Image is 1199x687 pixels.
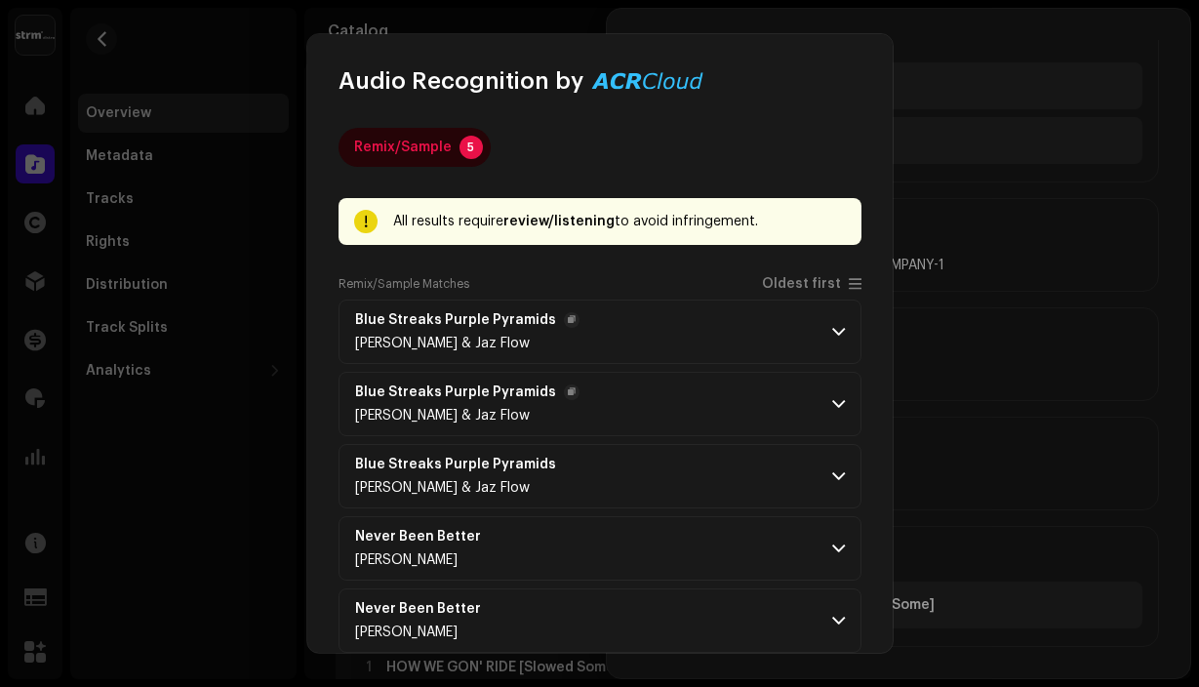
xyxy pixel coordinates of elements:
[355,337,530,350] span: Adam Wise & Jaz Flow
[339,588,861,653] p-accordion-header: Never Been Better[PERSON_NAME]
[460,136,483,159] p-badge: 5
[355,384,580,400] span: Blue Streaks Purple Pyramids
[354,128,452,167] div: Remix/Sample
[339,516,861,581] p-accordion-header: Never Been Better[PERSON_NAME]
[339,276,469,292] label: Remix/Sample Matches
[355,312,580,328] span: Blue Streaks Purple Pyramids
[393,210,846,233] div: All results require to avoid infringement.
[355,553,458,567] span: Kory Bard
[355,601,481,617] strong: Never Been Better
[355,529,481,545] strong: Never Been Better
[355,529,504,545] span: Never Been Better
[355,601,504,617] span: Never Been Better
[762,276,861,292] p-togglebutton: Oldest first
[339,444,861,508] p-accordion-header: Blue Streaks Purple Pyramids[PERSON_NAME] & Jaz Flow
[355,457,556,472] strong: Blue Streaks Purple Pyramids
[355,409,530,423] span: Adam Wise & Jaz Flow
[355,481,530,495] span: Adam Wise & Jaz Flow
[339,65,583,97] span: Audio Recognition by
[355,312,556,328] strong: Blue Streaks Purple Pyramids
[355,384,556,400] strong: Blue Streaks Purple Pyramids
[339,300,861,364] p-accordion-header: Blue Streaks Purple Pyramids[PERSON_NAME] & Jaz Flow
[355,626,458,639] span: Kory Bard
[355,457,580,472] span: Blue Streaks Purple Pyramids
[762,277,841,292] span: Oldest first
[339,372,861,436] p-accordion-header: Blue Streaks Purple Pyramids[PERSON_NAME] & Jaz Flow
[503,215,615,228] strong: review/listening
